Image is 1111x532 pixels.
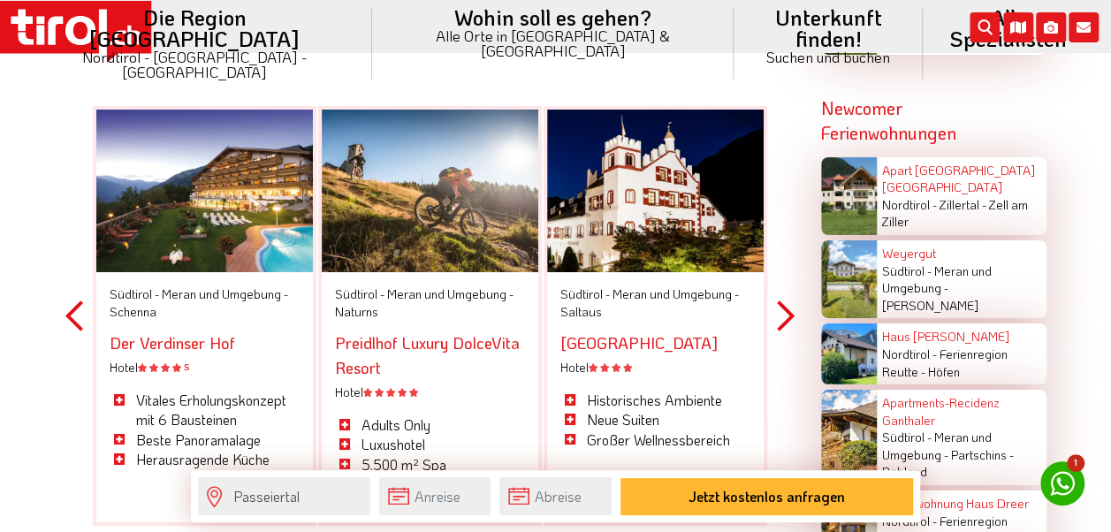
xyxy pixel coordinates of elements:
[881,245,935,262] a: Weyergut
[560,430,750,450] li: Großer Wellnessbereich
[335,415,525,435] li: Adults Only
[110,391,300,430] li: Vitales Erholungskonzept mit 6 Bausteinen
[881,262,991,297] span: Meran und Umgebung -
[335,435,525,454] li: Luxushotel
[335,332,520,378] a: Preidlhof Luxury DolceVita Resort
[927,363,959,380] span: Höfen
[387,285,514,302] span: Meran und Umgebung -
[499,477,611,515] input: Abreise
[110,450,300,469] li: Herausragende Küche
[939,196,985,213] span: Zillertal -
[560,391,750,410] li: Historisches Ambiente
[162,285,288,302] span: Meran und Umgebung -
[881,297,978,314] span: [PERSON_NAME]
[620,478,913,515] button: Jetzt kostenlos anfragen
[110,430,300,450] li: Beste Panoramalage
[881,196,936,213] span: Nordtirol -
[881,429,931,445] span: Südtirol -
[755,49,901,65] small: Suchen und buchen
[560,410,750,429] li: Neue Suiten
[335,384,525,401] div: Hotel
[198,477,370,515] input: Wo soll's hingehen?
[335,455,525,475] li: 5.500 m² Spa
[335,285,384,302] span: Südtirol -
[881,328,1008,345] a: Haus [PERSON_NAME]
[560,332,718,353] a: [GEOGRAPHIC_DATA]
[184,361,189,373] sup: S
[110,285,159,302] span: Südtirol -
[560,285,610,302] span: Südtirol -
[1036,12,1066,42] i: Fotogalerie
[821,96,956,144] strong: Newcomer Ferienwohnungen
[1069,12,1099,42] i: Kontakt
[881,446,1013,481] span: Partschins - Rabland
[881,196,1027,231] span: Zell am Ziller
[110,359,300,376] div: Hotel
[110,303,156,320] span: Schenna
[881,394,999,429] a: Apartments-Recidenz Ganthaler
[393,28,713,58] small: Alle Orte in [GEOGRAPHIC_DATA] & [GEOGRAPHIC_DATA]
[881,495,1028,512] a: Ferienwohnung Haus Dreer
[560,359,750,376] div: Hotel
[881,429,991,463] span: Meran und Umgebung -
[39,49,351,80] small: Nordtirol - [GEOGRAPHIC_DATA] - [GEOGRAPHIC_DATA]
[1003,12,1033,42] i: Karte öffnen
[881,346,1007,380] span: Ferienregion Reutte -
[110,332,235,353] a: Der Verdinser Hof
[1067,454,1084,472] span: 1
[560,303,602,320] span: Saltaus
[1040,461,1084,505] a: 1
[881,262,931,279] span: Südtirol -
[881,346,936,362] span: Nordtirol -
[613,285,739,302] span: Meran und Umgebung -
[379,477,491,515] input: Anreise
[881,162,1034,196] a: Apart [GEOGRAPHIC_DATA] [GEOGRAPHIC_DATA]
[335,303,378,320] span: Naturns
